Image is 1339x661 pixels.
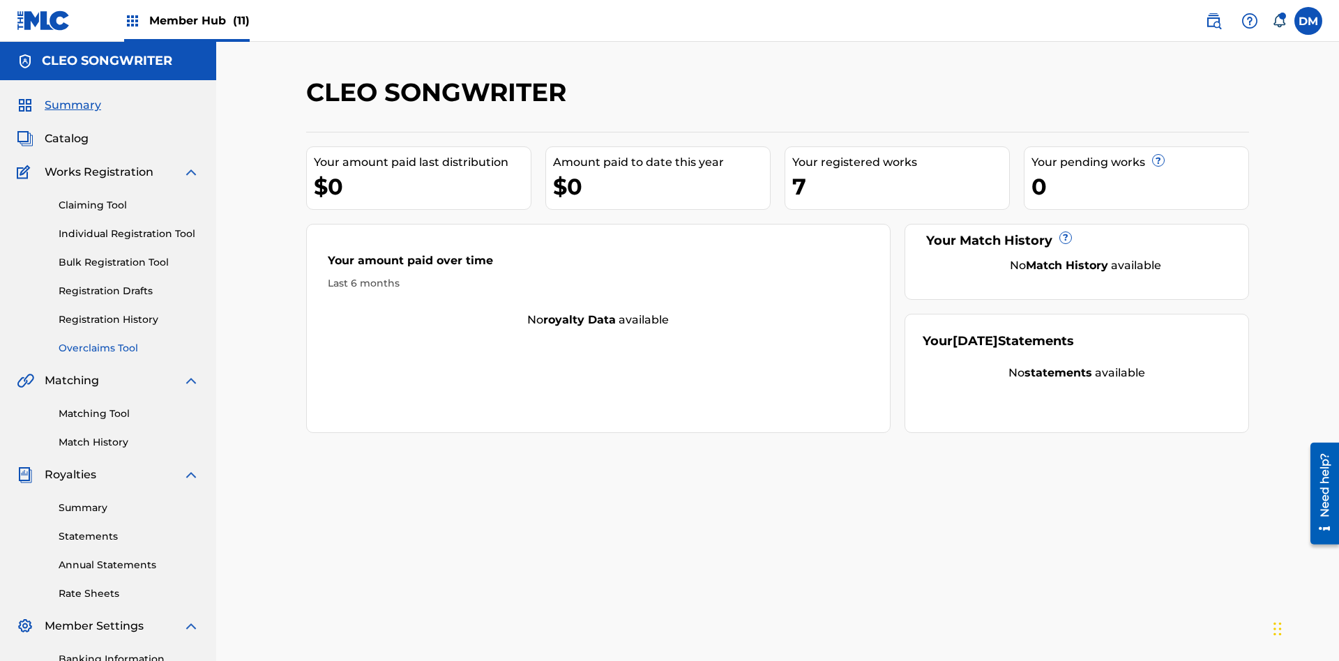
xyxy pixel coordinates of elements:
span: Works Registration [45,164,153,181]
a: Overclaims Tool [59,341,199,356]
h5: CLEO SONGWRITER [42,53,172,69]
img: help [1241,13,1258,29]
span: (11) [233,14,250,27]
span: Matching [45,372,99,389]
span: ? [1153,155,1164,166]
strong: Match History [1026,259,1108,272]
img: expand [183,372,199,389]
a: Registration Drafts [59,284,199,298]
img: expand [183,164,199,181]
a: Statements [59,529,199,544]
div: Your Statements [923,332,1074,351]
div: $0 [314,171,531,202]
a: Match History [59,435,199,450]
iframe: Chat Widget [1269,594,1339,661]
div: No available [307,312,890,328]
div: No available [940,257,1232,274]
span: Royalties [45,466,96,483]
div: Notifications [1272,14,1286,28]
div: Your pending works [1031,154,1248,171]
img: Accounts [17,53,33,70]
img: Member Settings [17,618,33,635]
strong: statements [1024,366,1092,379]
img: Royalties [17,466,33,483]
a: SummarySummary [17,97,101,114]
div: Your amount paid over time [328,252,869,276]
span: Catalog [45,130,89,147]
img: expand [183,466,199,483]
span: Member Settings [45,618,144,635]
div: 0 [1031,171,1248,202]
img: Catalog [17,130,33,147]
a: Matching Tool [59,407,199,421]
a: Registration History [59,312,199,327]
div: Your registered works [792,154,1009,171]
div: Your Match History [923,231,1232,250]
span: ? [1060,232,1071,243]
img: search [1205,13,1222,29]
div: No available [923,365,1232,381]
div: $0 [553,171,770,202]
span: Summary [45,97,101,114]
img: Top Rightsholders [124,13,141,29]
a: Bulk Registration Tool [59,255,199,270]
strong: royalty data [543,313,616,326]
div: Last 6 months [328,276,869,291]
a: Rate Sheets [59,586,199,601]
a: Summary [59,501,199,515]
div: Drag [1273,608,1282,650]
img: Matching [17,372,34,389]
iframe: Resource Center [1300,437,1339,552]
img: expand [183,618,199,635]
div: Amount paid to date this year [553,154,770,171]
a: Public Search [1200,7,1227,35]
img: Works Registration [17,164,35,181]
a: Claiming Tool [59,198,199,213]
div: User Menu [1294,7,1322,35]
span: [DATE] [953,333,998,349]
a: Individual Registration Tool [59,227,199,241]
div: Help [1236,7,1264,35]
a: Annual Statements [59,558,199,572]
h2: CLEO SONGWRITER [306,77,573,108]
div: 7 [792,171,1009,202]
img: MLC Logo [17,10,70,31]
a: CatalogCatalog [17,130,89,147]
span: Member Hub [149,13,250,29]
img: Summary [17,97,33,114]
div: Your amount paid last distribution [314,154,531,171]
